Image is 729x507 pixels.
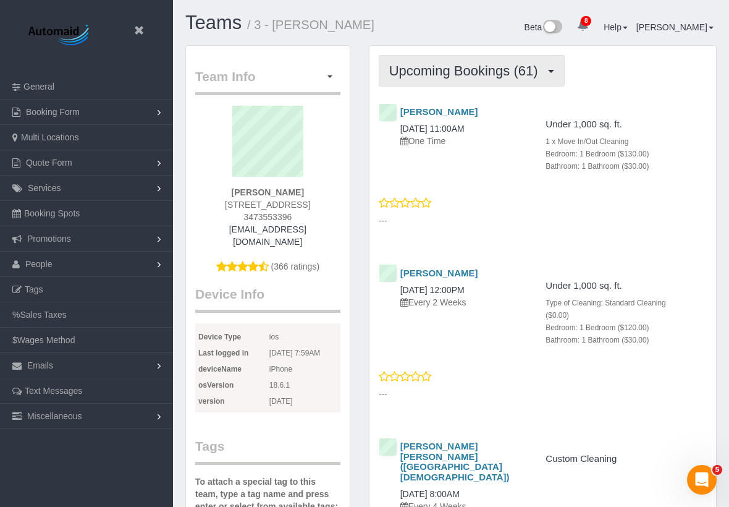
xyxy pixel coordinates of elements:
img: Automaid Logo [22,22,99,49]
a: [DATE] 11:00AM [400,124,465,134]
h4: Custom Cleaning [546,454,670,464]
span: General [23,82,54,92]
span: Sales Taxes [20,310,66,320]
a: Beta [525,22,563,32]
p: --- [379,388,707,400]
b: osVersion [198,381,234,390]
span: Miscellaneous [27,411,82,421]
button: Upcoming Bookings (61) [379,55,565,87]
b: Last logged in [198,349,248,357]
a: 8 [571,12,595,40]
span: 3473553396 [243,212,292,222]
div: (366 ratings) [195,106,340,285]
small: Bedroom: 1 Bedroom ($130.00) [546,150,649,158]
span: Promotions [27,234,71,244]
span: 5 [712,465,722,475]
span: [STREET_ADDRESS] [225,200,310,210]
b: Device Type [198,333,241,341]
a: Teams [185,12,242,33]
span: [DATE] 7:59AM [269,345,340,361]
b: deviceName [198,365,242,373]
span: ios [269,329,340,345]
span: Emails [27,360,53,370]
span: Multi Locations [21,132,78,142]
span: People [25,259,53,269]
a: [EMAIL_ADDRESS][DOMAIN_NAME] [229,224,306,247]
span: Quote Form [26,158,72,168]
h4: Under 1,000 sq. ft. [546,281,670,291]
span: Booking Spots [24,208,80,218]
span: 18.6.1 [269,377,340,393]
legend: Tags [195,437,340,465]
span: Services [28,183,61,193]
span: 8 [581,16,591,26]
p: One Time [400,135,525,147]
a: [PERSON_NAME] [400,268,478,278]
small: 1 x Move In/Out Cleaning [546,137,628,146]
span: Booking Form [26,107,80,117]
span: [DATE] [269,393,340,409]
small: Bathroom: 1 Bathroom ($30.00) [546,336,649,344]
span: Wages Method [17,335,75,345]
small: / 3 - [PERSON_NAME] [247,18,374,32]
h4: Under 1,000 sq. ft. [546,119,670,130]
span: iPhone [269,361,340,377]
a: [PERSON_NAME] [PERSON_NAME] ([GEOGRAPHIC_DATA][DEMOGRAPHIC_DATA]) [400,441,510,482]
a: [DATE] 8:00AM [400,489,460,499]
img: New interface [542,20,562,36]
a: [PERSON_NAME] [636,22,714,32]
p: Every 2 Weeks [400,296,525,309]
strong: [PERSON_NAME] [232,187,304,197]
a: [PERSON_NAME] [400,106,478,117]
iframe: Intercom live chat [687,465,717,495]
legend: Team Info [195,67,340,95]
b: version [198,397,225,406]
span: Text Messages [25,386,82,396]
span: Upcoming Bookings (61) [389,63,544,79]
a: [DATE] 12:00PM [400,285,465,295]
p: --- [379,215,707,227]
a: Help [604,22,628,32]
small: Bathroom: 1 Bathroom ($30.00) [546,162,649,171]
small: Type of Cleaning: Standard Cleaning ($0.00) [546,299,665,320]
small: Bedroom: 1 Bedroom ($120.00) [546,323,649,332]
span: Tags [25,284,43,294]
